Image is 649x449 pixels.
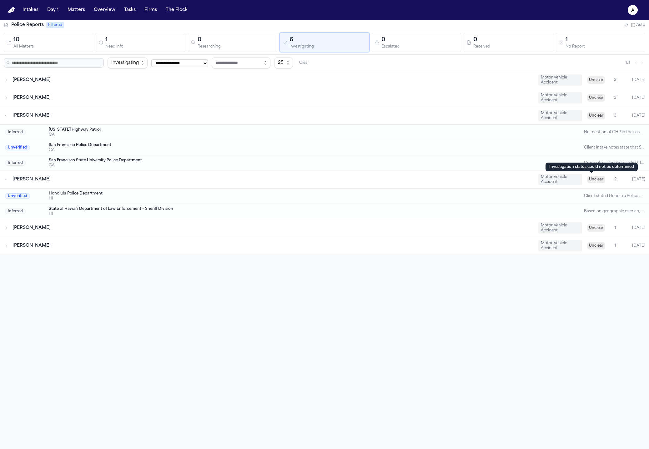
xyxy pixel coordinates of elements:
span: [PERSON_NAME] [13,225,51,230]
a: Home [8,7,15,13]
span: Unverified [5,145,30,150]
button: Intakes [20,4,41,16]
span: Motor Vehicle Accident [538,74,582,86]
div: 6 [289,36,366,44]
div: [DATE] [625,177,645,182]
span: Motor Vehicle Accident [538,240,582,251]
button: The Flock [163,4,190,16]
div: Escalated [381,44,458,49]
span: Inferred [5,129,26,135]
button: Matters [65,4,88,16]
span: [PERSON_NAME] [13,95,51,100]
span: 3 police reports [614,78,616,82]
span: Motor Vehicle Accident [538,222,582,234]
div: [DATE] [625,225,645,230]
div: San Francisco State University Police Department [49,158,550,163]
span: Unclear [587,76,605,84]
div: San Francisco Police Department [49,143,550,148]
div: CA [49,132,550,137]
div: 10 [13,36,90,44]
span: Unclear [587,224,605,232]
button: 10All Matters [4,33,93,52]
span: Inferred [5,160,26,166]
div: HI [49,196,550,201]
span: Motor Vehicle Accident [538,174,582,185]
span: 1 / 1 [626,60,630,65]
span: Unverified [5,193,30,199]
button: Day 1 [45,4,61,16]
div: 1 [105,36,182,44]
div: [DATE] [625,95,645,100]
button: Tasks [122,4,138,16]
span: Unclear [587,112,605,119]
div: [DATE] [625,243,645,248]
span: [PERSON_NAME] [13,113,51,118]
div: Client stated Honolulu Police Department (HPD) officers responded and generated a report, but the... [584,194,644,199]
div: Need Info [105,44,182,49]
span: Inferred [5,209,26,214]
label: Auto [631,23,645,28]
div: [US_STATE] Highway Patrol [49,127,550,132]
div: Crash site is approximately 0.4 mi from SFSU; UPD could have responded due to proximity, but no e... [584,160,644,165]
div: CA [49,163,550,168]
button: 1Need Info [96,33,185,52]
div: [DATE] [625,113,645,118]
span: 1 police report [615,244,616,248]
p: Investigation status could not be determined [549,164,634,169]
span: Motor Vehicle Accident [538,110,582,121]
span: 3 police reports [614,114,616,118]
button: Items per page [274,57,293,68]
button: Refresh (Cmd+R) [624,23,629,28]
div: State of Hawaiʻi Department of Law Enforcement – Sheriff Division [49,206,550,211]
span: Unclear [587,176,605,183]
div: Honolulu Police Department [49,191,550,196]
button: 0Escalated [372,33,461,52]
div: Based on geographic overlap, the State Sheriff Division could have assisted HPD, but no documenta... [584,209,644,214]
span: 2 police reports [614,178,616,181]
div: Researching [198,44,274,49]
div: No mention of CHP in the case files, but the crash occurred on/adjacent to State Route 1 (Juniper... [584,130,644,135]
span: [PERSON_NAME] [13,78,51,82]
span: Filtered [46,22,64,28]
span: 3 police reports [614,96,616,100]
div: Investigating [289,44,366,49]
div: 0 [198,36,274,44]
img: Finch Logo [8,7,15,13]
div: HI [49,211,550,216]
span: 1 police report [615,226,616,230]
h1: Police Reports [11,22,44,28]
button: Investigation Status [108,57,148,68]
div: Received [473,44,550,49]
div: Client intake notes state that SFPD responded to the crash and took a report, but no report numbe... [584,145,644,150]
button: Overview [91,4,118,16]
button: 0Researching [188,33,277,52]
span: Unclear [587,94,605,102]
div: 0 [473,36,550,44]
button: 1No Report [556,33,645,52]
button: Clear [297,58,312,67]
div: 25 [278,59,284,67]
div: [DATE] [625,78,645,83]
div: All Matters [13,44,90,49]
div: Investigating [111,59,139,67]
button: 6Investigating [280,33,369,52]
button: Firms [142,4,159,16]
span: [PERSON_NAME] [13,243,51,248]
div: CA [49,148,550,153]
div: 1 [566,36,642,44]
span: Motor Vehicle Accident [538,92,582,103]
div: No Report [566,44,642,49]
input: Auto [631,23,635,27]
div: 0 [381,36,458,44]
span: Unclear [587,242,605,250]
span: [PERSON_NAME] [13,177,51,182]
button: 0Received [464,33,553,52]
